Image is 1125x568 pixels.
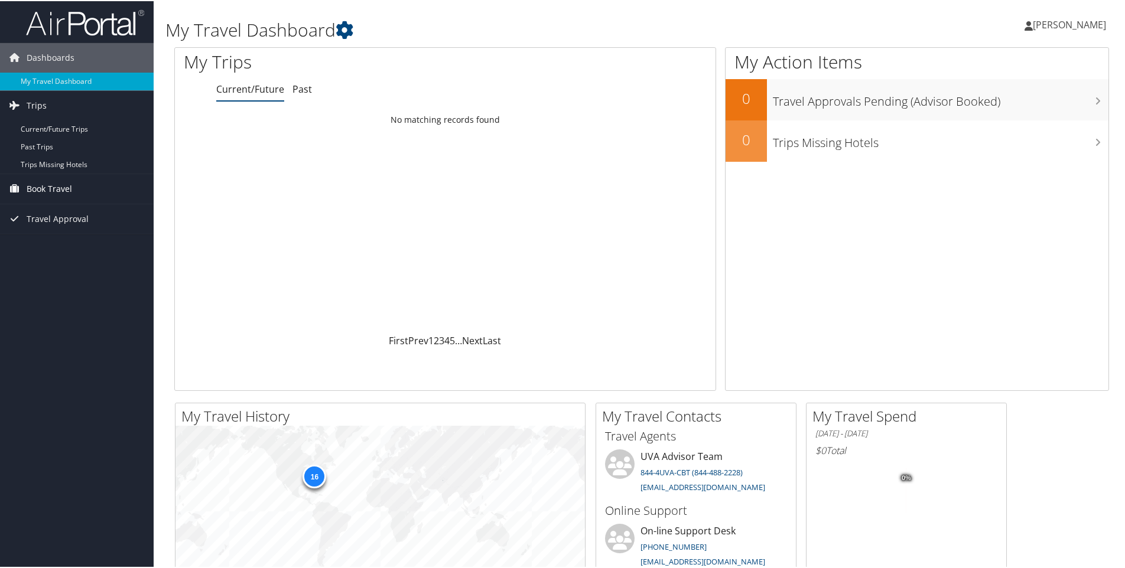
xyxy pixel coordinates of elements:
tspan: 0% [902,474,911,481]
a: Prev [408,333,428,346]
span: … [455,333,462,346]
a: 1 [428,333,434,346]
a: Next [462,333,483,346]
h3: Travel Approvals Pending (Advisor Booked) [773,86,1108,109]
h2: 0 [726,87,767,107]
td: No matching records found [175,108,716,129]
a: [PERSON_NAME] [1025,6,1118,41]
h6: Total [815,443,997,456]
a: Last [483,333,501,346]
a: Past [292,81,312,94]
a: 3 [439,333,444,346]
h3: Travel Agents [605,427,787,443]
span: Trips [27,90,47,119]
a: 844-4UVA-CBT (844-488-2228) [640,466,743,476]
a: Current/Future [216,81,284,94]
a: First [389,333,408,346]
div: 16 [303,463,326,487]
span: $0 [815,443,826,456]
h3: Trips Missing Hotels [773,128,1108,150]
a: 2 [434,333,439,346]
h6: [DATE] - [DATE] [815,427,997,438]
a: 5 [450,333,455,346]
a: 4 [444,333,450,346]
h1: My Trips [184,48,482,73]
h2: My Travel Contacts [602,405,796,425]
h2: My Travel History [181,405,585,425]
a: [PHONE_NUMBER] [640,540,707,551]
h2: 0 [726,129,767,149]
a: [EMAIL_ADDRESS][DOMAIN_NAME] [640,481,765,491]
span: Book Travel [27,173,72,203]
span: Travel Approval [27,203,89,233]
span: Dashboards [27,42,74,71]
h3: Online Support [605,501,787,518]
h2: My Travel Spend [812,405,1006,425]
li: UVA Advisor Team [599,448,793,497]
img: airportal-logo.png [26,8,144,35]
a: 0Trips Missing Hotels [726,119,1108,161]
h1: My Travel Dashboard [165,17,801,41]
a: [EMAIL_ADDRESS][DOMAIN_NAME] [640,555,765,566]
h1: My Action Items [726,48,1108,73]
a: 0Travel Approvals Pending (Advisor Booked) [726,78,1108,119]
span: [PERSON_NAME] [1033,17,1106,30]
